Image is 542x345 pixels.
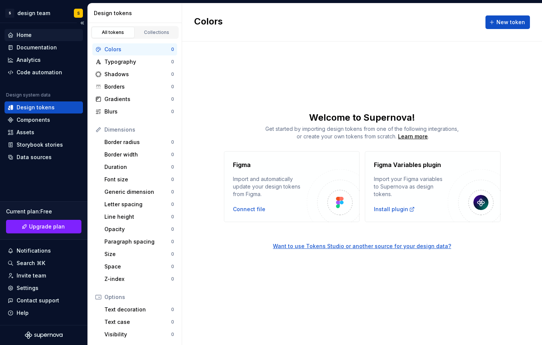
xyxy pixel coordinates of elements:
a: Visibility0 [101,328,177,340]
a: Upgrade plan [6,220,81,233]
div: S [77,10,80,16]
a: Learn more [398,133,428,140]
div: Want to use Tokens Studio or another source for your design data? [273,242,451,250]
div: Contact support [17,297,59,304]
div: Paragraph spacing [104,238,171,245]
div: Settings [17,284,38,292]
div: Size [104,250,171,258]
div: Font size [104,176,171,183]
a: Components [5,114,83,126]
div: Invite team [17,272,46,279]
div: Options [104,293,174,301]
div: 0 [171,164,174,170]
div: 0 [171,139,174,145]
div: 0 [171,46,174,52]
button: Collapse sidebar [77,18,87,28]
div: Duration [104,163,171,171]
div: Documentation [17,44,57,51]
a: Design tokens [5,101,83,113]
span: Get started by importing design tokens from one of the following integrations, or create your own... [265,126,459,140]
span: Upgrade plan [29,223,65,230]
a: Settings [5,282,83,294]
div: Design tokens [17,104,55,111]
div: Letter spacing [104,201,171,208]
div: 0 [171,276,174,282]
div: Space [104,263,171,270]
a: Opacity0 [101,223,177,235]
div: Data sources [17,153,52,161]
h2: Colors [194,15,223,29]
button: Search ⌘K [5,257,83,269]
div: Design tokens [94,9,179,17]
div: 0 [171,109,174,115]
div: 0 [171,214,174,220]
div: 0 [171,96,174,102]
div: Border width [104,151,171,158]
a: Font size0 [101,173,177,186]
div: Help [17,309,29,317]
div: Generic dimension [104,188,171,196]
div: 0 [171,331,174,337]
h4: Figma [233,160,251,169]
div: Collections [138,29,176,35]
div: 0 [171,152,174,158]
div: 0 [171,264,174,270]
div: Line height [104,213,171,221]
a: Line height0 [101,211,177,223]
a: Z-index0 [101,273,177,285]
a: Assets [5,126,83,138]
a: Home [5,29,83,41]
div: Install plugin [374,205,415,213]
a: Code automation [5,66,83,78]
div: Opacity [104,225,171,233]
a: Typography0 [92,56,177,68]
div: Borders [104,83,171,90]
div: Storybook stories [17,141,63,149]
div: S [5,9,14,18]
svg: Supernova Logo [25,331,63,339]
div: 0 [171,189,174,195]
a: Blurs0 [92,106,177,118]
div: Notifications [17,247,51,255]
div: 0 [171,239,174,245]
a: Want to use Tokens Studio or another source for your design data? [182,222,542,250]
button: Sdesign teamS [2,5,86,21]
a: Text case0 [101,316,177,328]
button: Notifications [5,245,83,257]
div: Design system data [6,92,51,98]
a: Generic dimension0 [101,186,177,198]
div: 0 [171,226,174,232]
a: Colors0 [92,43,177,55]
div: 0 [171,251,174,257]
div: Import and automatically update your design tokens from Figma. [233,175,307,198]
a: Letter spacing0 [101,198,177,210]
a: Documentation [5,41,83,54]
button: New token [485,15,530,29]
div: 0 [171,71,174,77]
div: 0 [171,307,174,313]
a: Size0 [101,248,177,260]
div: Text decoration [104,306,171,313]
div: Gradients [104,95,171,103]
a: Paragraph spacing0 [101,236,177,248]
div: Welcome to Supernova! [182,112,542,124]
a: Invite team [5,270,83,282]
div: 0 [171,59,174,65]
div: Import your Figma variables to Supernova as design tokens. [374,175,448,198]
a: Shadows0 [92,68,177,80]
div: Assets [17,129,34,136]
div: 0 [171,176,174,182]
button: Help [5,307,83,319]
div: Components [17,116,50,124]
a: Text decoration0 [101,304,177,316]
div: Text case [104,318,171,326]
div: Search ⌘K [17,259,45,267]
div: Z-index [104,275,171,283]
a: Border radius0 [101,136,177,148]
div: Connect file [233,205,265,213]
div: Home [17,31,32,39]
div: Shadows [104,71,171,78]
div: Current plan : Free [6,208,81,215]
